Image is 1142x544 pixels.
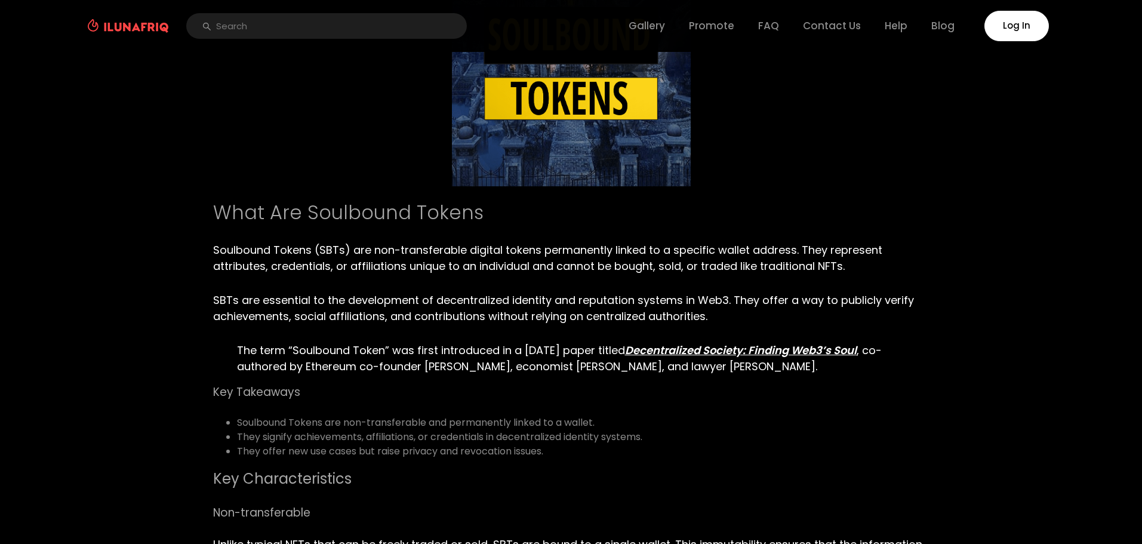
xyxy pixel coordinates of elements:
[237,343,882,374] span: , co-authored by Ethereum co-founder [PERSON_NAME], economist [PERSON_NAME], and lawyer [PERSON_N...
[213,505,310,521] b: Non-transferable
[213,242,882,273] span: Soulbound Tokens (SBTs) are non-transferable digital tokens permanently linked to a specific wall...
[885,19,907,33] a: Help
[237,430,642,444] span: They signify achievements, affiliations, or credentials in decentralized identity systems.
[213,293,914,324] span: SBTs are essential to the development of decentralized identity and reputation systems in Web3. T...
[629,19,665,33] a: Gallery
[758,19,779,33] a: FAQ
[689,19,734,33] a: Promote
[931,19,955,33] a: Blog
[213,198,929,227] h1: What Are Soulbound Tokens
[213,384,300,400] b: Key Takeaways
[88,19,168,33] img: logo ilunafriq
[803,19,861,33] a: Contact Us
[237,416,595,429] span: Soulbound Tokens are non-transferable and permanently linked to a wallet.
[213,469,352,488] b: Key Characteristics
[186,13,467,39] input: Search
[237,444,543,458] span: They offer new use cases but raise privacy and revocation issues.
[625,343,857,358] a: Decentralized Society: Finding Web3’s Soul
[237,343,625,358] span: The term “Soulbound Token” was first introduced in a [DATE] paper titled
[984,11,1049,41] a: Log In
